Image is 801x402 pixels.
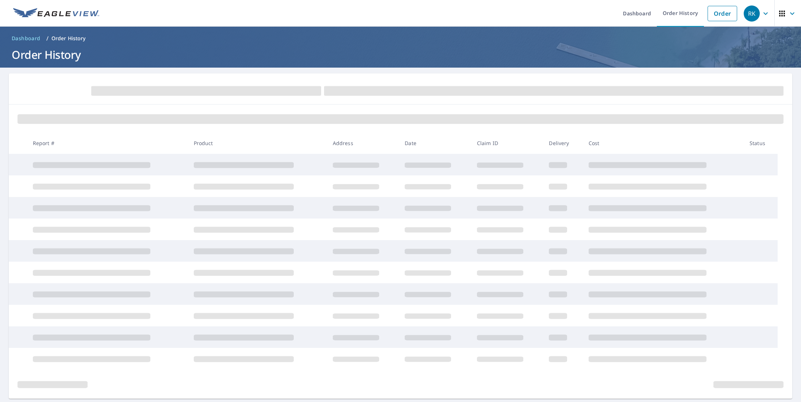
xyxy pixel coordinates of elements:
[9,33,792,44] nav: breadcrumb
[13,8,99,19] img: EV Logo
[9,33,43,44] a: Dashboard
[188,132,327,154] th: Product
[708,6,737,21] a: Order
[327,132,399,154] th: Address
[27,132,188,154] th: Report #
[744,5,760,22] div: RK
[744,132,778,154] th: Status
[9,47,792,62] h1: Order History
[471,132,543,154] th: Claim ID
[12,35,41,42] span: Dashboard
[543,132,582,154] th: Delivery
[583,132,744,154] th: Cost
[46,34,49,43] li: /
[51,35,86,42] p: Order History
[399,132,471,154] th: Date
